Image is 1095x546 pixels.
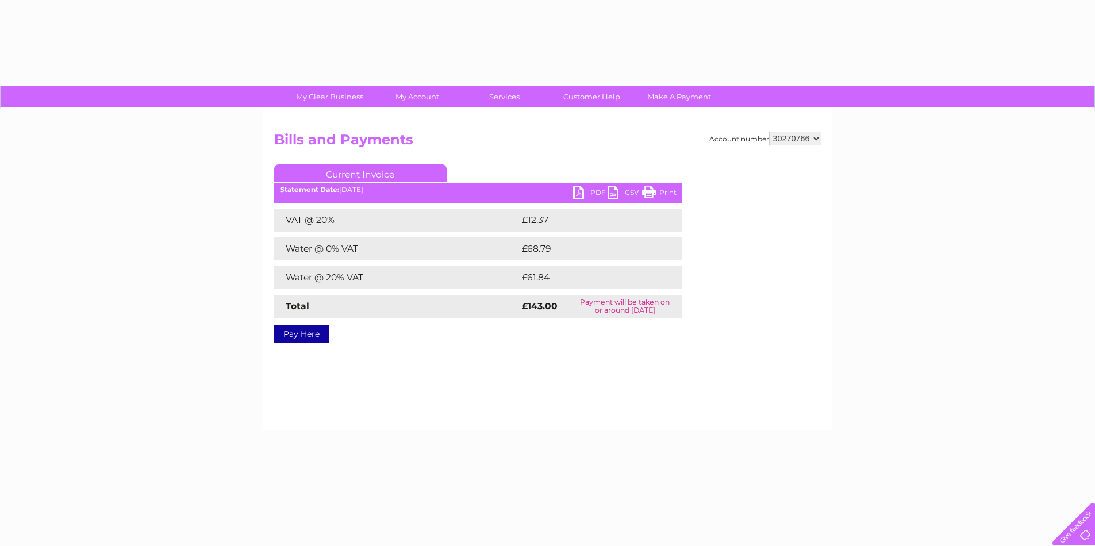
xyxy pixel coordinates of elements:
[286,301,309,312] strong: Total
[274,164,447,182] a: Current Invoice
[274,325,329,343] a: Pay Here
[642,186,677,202] a: Print
[274,186,682,194] div: [DATE]
[573,186,608,202] a: PDF
[568,295,682,318] td: Payment will be taken on or around [DATE]
[457,86,552,107] a: Services
[709,132,821,145] div: Account number
[608,186,642,202] a: CSV
[522,301,558,312] strong: £143.00
[274,209,519,232] td: VAT @ 20%
[544,86,639,107] a: Customer Help
[632,86,727,107] a: Make A Payment
[274,132,821,153] h2: Bills and Payments
[280,185,339,194] b: Statement Date:
[370,86,464,107] a: My Account
[274,266,519,289] td: Water @ 20% VAT
[519,266,658,289] td: £61.84
[274,237,519,260] td: Water @ 0% VAT
[519,237,659,260] td: £68.79
[519,209,658,232] td: £12.37
[282,86,377,107] a: My Clear Business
